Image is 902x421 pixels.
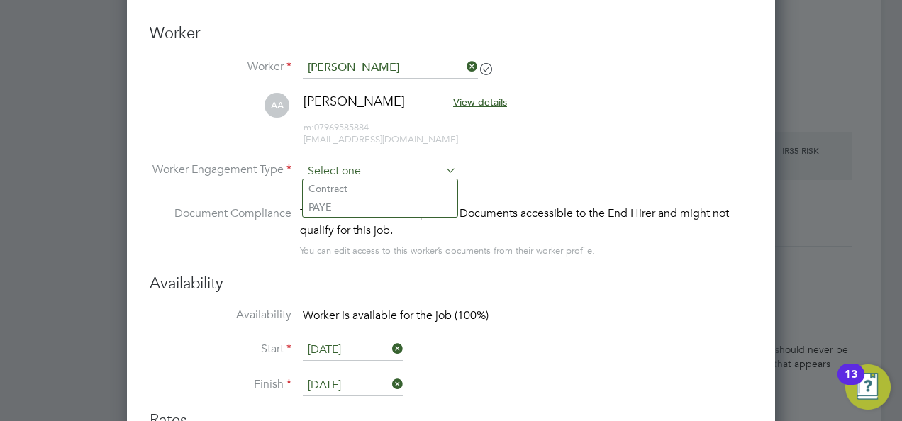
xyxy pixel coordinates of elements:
span: View details [453,96,507,108]
input: Select one [303,339,403,361]
label: Finish [150,377,291,392]
input: Select one [303,375,403,396]
label: Availability [150,308,291,322]
div: 13 [845,374,857,393]
button: Open Resource Center, 13 new notifications [845,364,891,410]
input: Search for... [303,57,478,79]
input: Select one [303,161,457,182]
label: Document Compliance [150,205,291,257]
div: This worker has no Compliance Documents accessible to the End Hirer and might not qualify for thi... [300,205,752,239]
span: 07969585884 [304,121,369,133]
span: Worker is available for the job (100%) [303,308,489,322]
div: You can edit access to this worker’s documents from their worker profile. [300,242,595,259]
li: PAYE [303,198,457,216]
span: m: [304,121,314,133]
label: Worker Engagement Type [150,162,291,177]
span: [EMAIL_ADDRESS][DOMAIN_NAME] [304,133,458,145]
h3: Worker [150,23,752,44]
h3: Availability [150,274,752,294]
span: [PERSON_NAME] [304,93,405,109]
label: Worker [150,60,291,74]
li: Contract [303,179,457,198]
span: AA [265,93,289,118]
label: Start [150,342,291,357]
